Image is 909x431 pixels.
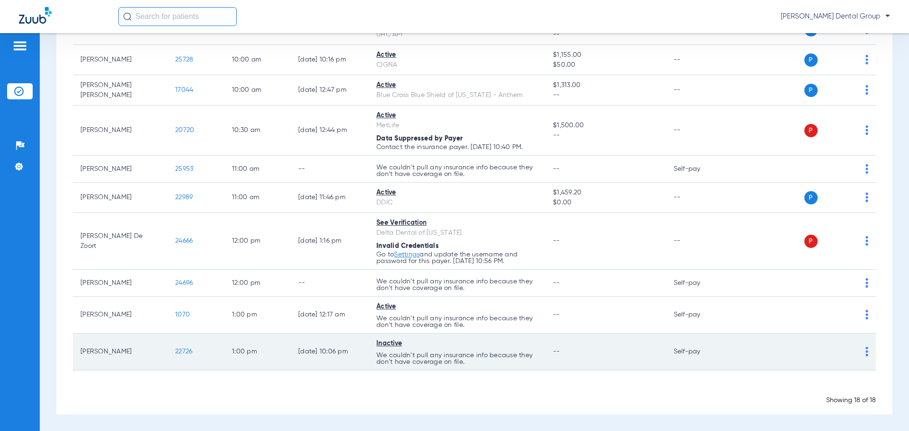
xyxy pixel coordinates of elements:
[224,213,291,270] td: 12:00 PM
[291,334,369,370] td: [DATE] 10:06 PM
[553,90,658,100] span: --
[553,30,658,40] span: --
[553,311,560,318] span: --
[376,164,538,177] p: We couldn’t pull any insurance info because they don’t have coverage on file.
[781,12,890,21] span: [PERSON_NAME] Dental Group
[376,121,538,131] div: MetLife
[376,80,538,90] div: Active
[291,270,369,297] td: --
[291,297,369,334] td: [DATE] 12:17 AM
[553,280,560,286] span: --
[862,386,909,431] iframe: Chat Widget
[553,348,560,355] span: --
[175,56,193,63] span: 25728
[376,315,538,328] p: We couldn’t pull any insurance info because they don’t have coverage on file.
[666,297,730,334] td: Self-pay
[224,45,291,75] td: 10:00 AM
[376,111,538,121] div: Active
[804,124,818,137] span: P
[175,237,193,244] span: 24666
[376,135,463,142] span: Data Suppressed by Payer
[865,55,868,64] img: group-dot-blue.svg
[291,106,369,156] td: [DATE] 12:44 PM
[376,198,538,208] div: DDIC
[224,106,291,156] td: 10:30 AM
[666,183,730,213] td: --
[376,60,538,70] div: CIGNA
[666,156,730,183] td: Self-pay
[553,166,560,172] span: --
[224,156,291,183] td: 11:00 AM
[376,228,538,238] div: Delta Dental of [US_STATE]
[291,183,369,213] td: [DATE] 11:46 PM
[224,75,291,106] td: 10:00 AM
[291,213,369,270] td: [DATE] 1:16 PM
[73,270,168,297] td: [PERSON_NAME]
[224,297,291,334] td: 1:00 PM
[666,270,730,297] td: Self-pay
[553,121,658,131] span: $1,500.00
[376,90,538,100] div: Blue Cross Blue Shield of [US_STATE] - Anthem
[376,144,538,150] p: Contact the insurance payer. [DATE] 10:40 PM.
[12,40,27,52] img: hamburger-icon
[865,125,868,135] img: group-dot-blue.svg
[666,45,730,75] td: --
[865,347,868,356] img: group-dot-blue.svg
[291,75,369,106] td: [DATE] 12:47 PM
[376,302,538,312] div: Active
[175,87,193,93] span: 17044
[175,280,193,286] span: 24696
[175,127,194,133] span: 20720
[123,12,132,21] img: Search Icon
[666,334,730,370] td: Self-pay
[865,236,868,246] img: group-dot-blue.svg
[553,80,658,90] span: $1,313.00
[175,311,190,318] span: 1070
[291,45,369,75] td: [DATE] 10:16 PM
[73,75,168,106] td: [PERSON_NAME] [PERSON_NAME]
[553,237,560,244] span: --
[804,84,818,97] span: P
[666,75,730,106] td: --
[666,106,730,156] td: --
[394,251,419,258] a: Settings
[376,218,538,228] div: See Verification
[224,270,291,297] td: 12:00 PM
[553,60,658,70] span: $50.00
[73,297,168,334] td: [PERSON_NAME]
[553,188,658,198] span: $1,459.20
[19,7,52,24] img: Zuub Logo
[73,334,168,370] td: [PERSON_NAME]
[224,334,291,370] td: 1:00 PM
[291,156,369,183] td: --
[73,183,168,213] td: [PERSON_NAME]
[376,188,538,198] div: Active
[376,30,538,40] div: UHC API
[376,251,538,264] p: Go to and update the username and password for this payer. [DATE] 10:56 PM.
[73,156,168,183] td: [PERSON_NAME]
[865,164,868,174] img: group-dot-blue.svg
[73,213,168,270] td: [PERSON_NAME] De Zoort
[118,7,237,26] input: Search for patients
[224,183,291,213] td: 11:00 AM
[376,352,538,365] p: We couldn’t pull any insurance info because they don’t have coverage on file.
[865,310,868,319] img: group-dot-blue.svg
[175,166,193,172] span: 25953
[553,50,658,60] span: $1,155.00
[73,45,168,75] td: [PERSON_NAME]
[73,106,168,156] td: [PERSON_NAME]
[826,397,876,404] span: Showing 18 of 18
[376,243,439,249] span: Invalid Credentials
[553,198,658,208] span: $0.00
[804,53,818,67] span: P
[865,85,868,95] img: group-dot-blue.svg
[666,213,730,270] td: --
[553,131,658,141] span: --
[175,348,192,355] span: 22726
[376,339,538,349] div: Inactive
[804,191,818,204] span: P
[376,278,538,291] p: We couldn’t pull any insurance info because they don’t have coverage on file.
[804,235,818,248] span: P
[376,50,538,60] div: Active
